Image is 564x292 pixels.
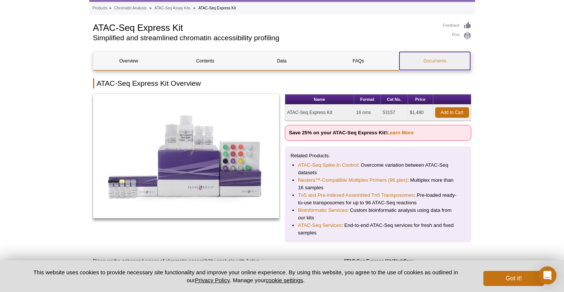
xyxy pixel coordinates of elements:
td: 16 rxns [354,105,381,121]
p: Related Products: [290,152,466,160]
a: Documents [399,52,470,70]
strong: ATAC-Seq Express Kit Workflow [343,259,413,264]
a: ATAC-Seq Spike-In Control [298,161,358,169]
li: : End-to-end ATAC-Seq services for fresh and fixed samples [298,222,458,237]
th: Format [354,94,381,105]
li: : Overcome variation between ATAC-Seq datasets [298,161,458,176]
a: Print [443,32,471,40]
h2: Simplified and streamlined chromatin accessibility profiling [93,35,436,41]
a: Contents [170,52,241,70]
a: ATAC-Seq Services [298,222,341,229]
a: Tn5 and Pre-indexed Assembled Tn5 Transposomes [298,192,414,199]
th: Price [408,94,433,105]
li: : Pre-loaded ready-to-use transposomes for up to 96 ATAC-Seq reactions [298,192,458,207]
a: Data [246,52,317,70]
li: : Multiplex more than 16 samples [298,176,458,192]
th: Name [285,94,354,105]
td: $1,480 [408,105,433,121]
div: Open Intercom Messenger [538,266,556,284]
li: » [193,6,196,10]
a: Bioinformatic Services [298,207,347,214]
th: Cat No. [381,94,408,105]
a: Learn More [387,130,414,135]
strong: Save 25% on your ATAC-Seq Express Kit! [289,130,414,135]
p: This website uses cookies to provide necessary site functionality and improve your online experie... [20,268,471,284]
a: Add to Cart [435,107,469,118]
li: » [150,6,152,10]
h1: ATAC-Seq Express Kit [93,21,436,33]
a: Feedback [443,21,471,30]
a: Products [93,5,107,12]
li: ATAC-Seq Express Kit [198,6,236,10]
li: : Custom bioinformatic analysis using data from our kits [298,207,458,222]
a: ATAC-Seq Assay Kits [154,5,190,12]
a: Nextera™-Compatible Multiplex Primers (96 plex) [298,176,407,184]
h2: ATAC-Seq Express Kit Overview [93,78,471,88]
a: Privacy Policy [195,277,229,283]
img: ATAC-Seq Express Kit [93,94,280,218]
td: 53157 [381,105,408,121]
td: ATAC-Seq Express Kit [285,105,354,121]
button: cookie settings [266,277,303,283]
a: Chromatin Analysis [114,5,147,12]
a: FAQs [323,52,394,70]
button: Got it! [483,271,544,286]
li: » [109,6,112,10]
a: Overview [93,52,164,70]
